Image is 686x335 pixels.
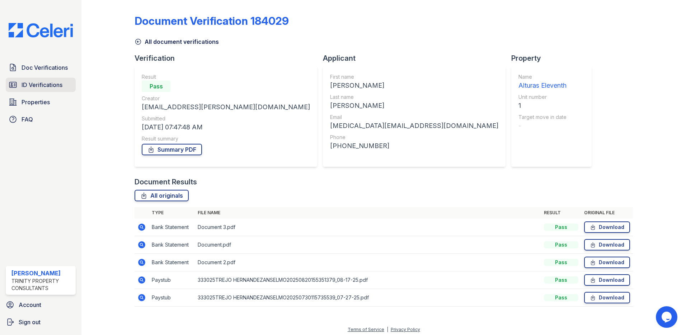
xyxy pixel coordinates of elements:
[142,81,170,92] div: Pass
[584,239,630,251] a: Download
[544,276,578,284] div: Pass
[541,207,581,219] th: Result
[544,294,578,301] div: Pass
[142,73,310,81] div: Result
[149,219,195,236] td: Bank Statement
[195,254,541,271] td: Document 2.pdf
[142,95,310,102] div: Creator
[142,102,310,112] div: [EMAIL_ADDRESS][PERSON_NAME][DOMAIN_NAME]
[348,327,384,332] a: Terms of Service
[6,112,76,127] a: FAQ
[11,269,73,277] div: [PERSON_NAME]
[518,101,567,111] div: 1
[195,236,541,254] td: Document.pdf
[544,259,578,266] div: Pass
[142,122,310,132] div: [DATE] 07:47:48 AM
[195,289,541,307] td: 333025TREJO HERNANDEZANSELMO20250730115735539_07-27-25.pdf
[391,327,420,332] a: Privacy Policy
[195,207,541,219] th: File name
[22,115,33,124] span: FAQ
[518,93,567,101] div: Unit number
[3,298,79,312] a: Account
[323,53,511,63] div: Applicant
[584,292,630,303] a: Download
[6,95,76,109] a: Properties
[330,93,498,101] div: Last name
[330,141,498,151] div: [PHONE_NUMBER]
[11,277,73,292] div: Trinity Property Consultants
[22,98,50,106] span: Properties
[518,81,567,91] div: Alturas Eleventh
[330,81,498,91] div: [PERSON_NAME]
[149,289,195,307] td: Paystub
[584,274,630,286] a: Download
[330,101,498,111] div: [PERSON_NAME]
[6,60,76,75] a: Doc Verifications
[135,177,197,187] div: Document Results
[3,23,79,37] img: CE_Logo_Blue-a8612792a0a2168367f1c8372b55b34899dd931a85d93a1a3d3e32e68fde9ad4.png
[22,63,68,72] span: Doc Verifications
[581,207,633,219] th: Original file
[19,300,41,309] span: Account
[584,221,630,233] a: Download
[142,115,310,122] div: Submitted
[135,14,289,27] div: Document Verification 184029
[387,327,388,332] div: |
[195,271,541,289] td: 333025TREJO HERNANDEZANSELMO20250820155351379_08-17-25.pdf
[330,121,498,131] div: [MEDICAL_DATA][EMAIL_ADDRESS][DOMAIN_NAME]
[6,78,76,92] a: ID Verifications
[149,254,195,271] td: Bank Statement
[142,135,310,142] div: Result summary
[149,207,195,219] th: Type
[330,134,498,141] div: Phone
[518,114,567,121] div: Target move in date
[518,73,567,81] div: Name
[518,73,567,91] a: Name Alturas Eleventh
[3,315,79,329] a: Sign out
[330,114,498,121] div: Email
[135,37,219,46] a: All document verifications
[149,236,195,254] td: Bank Statement
[195,219,541,236] td: Document 3.pdf
[544,241,578,248] div: Pass
[584,257,630,268] a: Download
[511,53,597,63] div: Property
[22,81,62,89] span: ID Verifications
[656,306,679,328] iframe: chat widget
[142,144,202,155] a: Summary PDF
[19,318,41,326] span: Sign out
[518,121,567,131] div: -
[135,53,323,63] div: Verification
[149,271,195,289] td: Paystub
[544,224,578,231] div: Pass
[330,73,498,81] div: First name
[135,190,189,201] a: All originals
